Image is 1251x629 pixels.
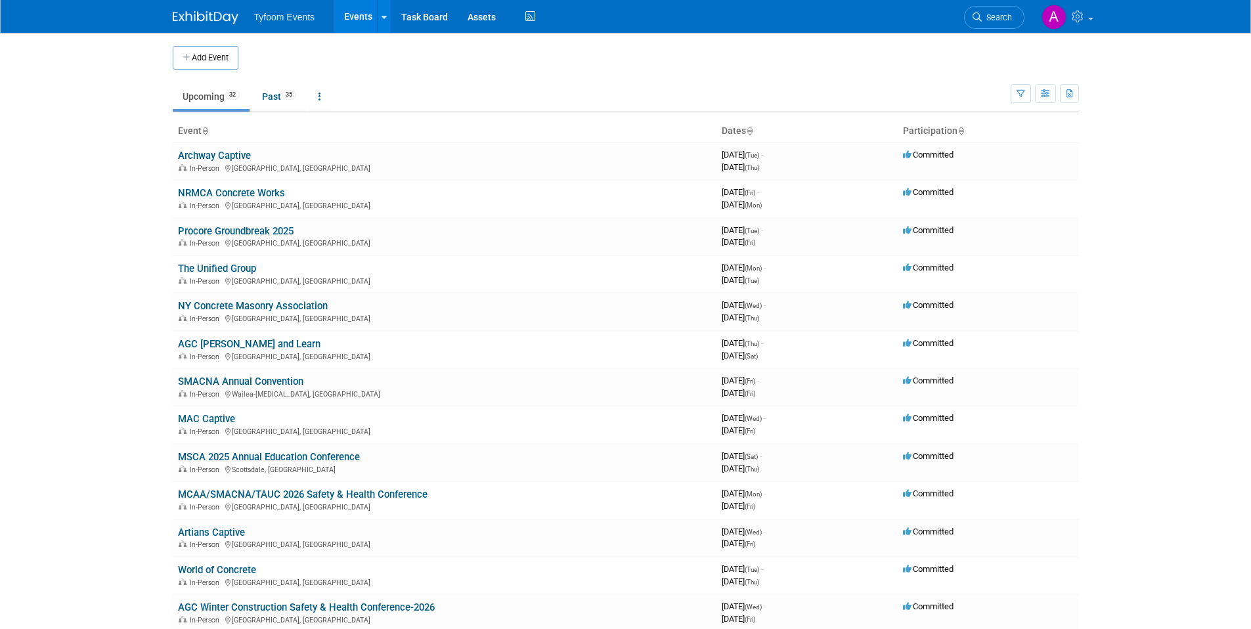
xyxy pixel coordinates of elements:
a: MAC Captive [178,413,235,425]
div: [GEOGRAPHIC_DATA], [GEOGRAPHIC_DATA] [178,313,711,323]
img: In-Person Event [179,314,187,321]
span: - [761,225,763,235]
span: (Thu) [745,578,759,586]
span: - [761,150,763,160]
img: In-Person Event [179,277,187,284]
div: [GEOGRAPHIC_DATA], [GEOGRAPHIC_DATA] [178,351,711,361]
a: Sort by Event Name [202,125,208,136]
img: In-Person Event [179,540,187,547]
span: In-Person [190,314,223,323]
span: Committed [903,338,954,348]
button: Add Event [173,46,238,70]
span: In-Person [190,277,223,286]
div: [GEOGRAPHIC_DATA], [GEOGRAPHIC_DATA] [178,200,711,210]
div: [GEOGRAPHIC_DATA], [GEOGRAPHIC_DATA] [178,501,711,511]
img: In-Person Event [179,466,187,472]
a: The Unified Group [178,263,256,274]
span: In-Person [190,540,223,549]
span: - [764,300,766,310]
a: Sort by Participation Type [957,125,964,136]
span: (Fri) [745,503,755,510]
span: In-Person [190,616,223,624]
span: 35 [282,90,296,100]
span: [DATE] [722,200,762,209]
span: - [764,263,766,272]
a: MCAA/SMACNA/TAUC 2026 Safety & Health Conference [178,488,428,500]
span: - [764,488,766,498]
div: Scottsdale, [GEOGRAPHIC_DATA] [178,464,711,474]
span: (Mon) [745,265,762,272]
a: Archway Captive [178,150,251,162]
span: In-Person [190,390,223,399]
span: (Wed) [745,529,762,536]
span: (Mon) [745,490,762,498]
th: Dates [716,120,898,142]
span: In-Person [190,466,223,474]
span: Search [982,12,1012,22]
img: ExhibitDay [173,11,238,24]
span: [DATE] [722,527,766,536]
a: Sort by Start Date [746,125,753,136]
span: Committed [903,225,954,235]
img: In-Person Event [179,578,187,585]
span: In-Person [190,427,223,436]
span: (Tue) [745,227,759,234]
span: (Fri) [745,390,755,397]
span: (Sat) [745,353,758,360]
span: [DATE] [722,338,763,348]
span: [DATE] [722,225,763,235]
a: AGC Winter Construction Safety & Health Conference-2026 [178,601,435,613]
span: [DATE] [722,150,763,160]
img: In-Person Event [179,503,187,510]
div: [GEOGRAPHIC_DATA], [GEOGRAPHIC_DATA] [178,162,711,173]
span: Committed [903,300,954,310]
div: [GEOGRAPHIC_DATA], [GEOGRAPHIC_DATA] [178,614,711,624]
span: (Fri) [745,189,755,196]
span: (Fri) [745,616,755,623]
div: [GEOGRAPHIC_DATA], [GEOGRAPHIC_DATA] [178,576,711,587]
span: [DATE] [722,237,755,247]
span: [DATE] [722,576,759,586]
a: World of Concrete [178,564,256,576]
span: (Fri) [745,540,755,548]
span: [DATE] [722,464,759,473]
span: - [764,601,766,611]
a: AGC [PERSON_NAME] and Learn [178,338,320,350]
span: - [757,376,759,385]
a: NY Concrete Masonry Association [178,300,328,312]
span: [DATE] [722,601,766,611]
span: [DATE] [722,413,766,423]
span: Committed [903,488,954,498]
span: [DATE] [722,614,755,624]
span: [DATE] [722,376,759,385]
span: Committed [903,150,954,160]
span: Committed [903,601,954,611]
span: (Thu) [745,314,759,322]
img: In-Person Event [179,202,187,208]
a: Artians Captive [178,527,245,538]
span: (Fri) [745,427,755,435]
a: SMACNA Annual Convention [178,376,303,387]
div: Wailea-[MEDICAL_DATA], [GEOGRAPHIC_DATA] [178,388,711,399]
div: [GEOGRAPHIC_DATA], [GEOGRAPHIC_DATA] [178,425,711,436]
span: [DATE] [722,451,762,461]
span: [DATE] [722,351,758,360]
span: In-Person [190,503,223,511]
div: [GEOGRAPHIC_DATA], [GEOGRAPHIC_DATA] [178,275,711,286]
span: [DATE] [722,275,759,285]
span: (Wed) [745,302,762,309]
span: [DATE] [722,564,763,574]
img: In-Person Event [179,353,187,359]
span: [DATE] [722,313,759,322]
span: [DATE] [722,501,755,511]
span: (Thu) [745,164,759,171]
span: In-Person [190,202,223,210]
a: Procore Groundbreak 2025 [178,225,294,237]
span: (Thu) [745,340,759,347]
span: (Tue) [745,152,759,159]
span: In-Person [190,578,223,587]
img: In-Person Event [179,164,187,171]
span: Committed [903,263,954,272]
th: Event [173,120,716,142]
span: - [761,338,763,348]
